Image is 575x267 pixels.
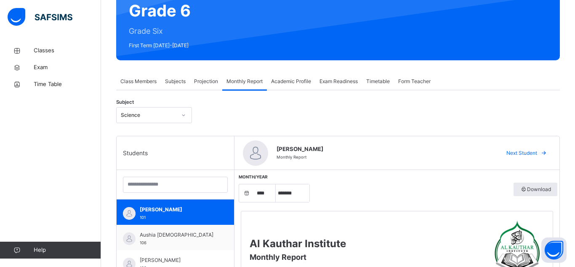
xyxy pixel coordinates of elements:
span: [PERSON_NAME] [140,206,215,213]
div: Science [121,111,176,119]
span: Next Student [506,149,537,157]
img: safsims [8,8,72,26]
span: Time Table [34,80,101,89]
span: Aushia [DEMOGRAPHIC_DATA] [140,231,215,239]
img: default.svg [123,232,136,245]
span: Exam Readiness [319,78,358,85]
img: default.svg [123,207,136,220]
span: Monthly Report [226,78,263,85]
span: Help [34,246,101,254]
span: Projection [194,78,218,85]
span: Academic Profile [271,78,311,85]
span: 106 [140,240,146,245]
span: Classes [34,46,101,55]
img: default.svg [243,140,268,166]
span: Form Teacher [398,78,431,85]
span: [PERSON_NAME] [277,145,491,154]
span: Class Members [120,78,157,85]
span: Monthly Report [277,155,306,159]
span: 101 [140,215,146,220]
span: Subjects [165,78,186,85]
span: Exam [34,63,101,72]
span: Month/Year [239,174,268,179]
span: Students [123,148,148,157]
button: Open asap [541,237,567,263]
span: [PERSON_NAME] [140,256,215,264]
span: Al Kauthar Institute [250,237,346,250]
span: Timetable [366,78,390,85]
span: Subject [116,99,134,106]
span: Monthly Report [250,253,306,262]
span: Download [520,186,551,193]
